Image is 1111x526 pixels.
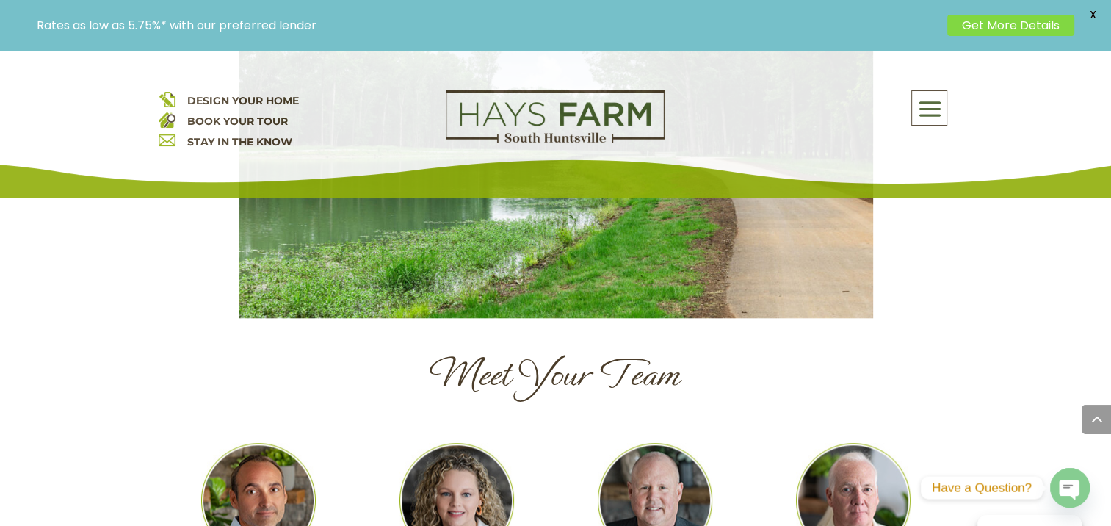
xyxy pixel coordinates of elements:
a: BOOK YOUR TOUR [187,115,287,128]
a: DESIGN YOUR HOME [187,94,298,107]
a: Get More Details [947,15,1074,36]
p: Rates as low as 5.75%* with our preferred lender [37,18,940,32]
span: X [1082,4,1104,26]
img: design your home [159,90,175,107]
h1: Meet Your Team [239,353,873,403]
a: STAY IN THE KNOW [187,135,292,148]
img: book your home tour [159,111,175,128]
a: hays farm homes huntsville development [446,133,665,146]
img: Logo [446,90,665,143]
